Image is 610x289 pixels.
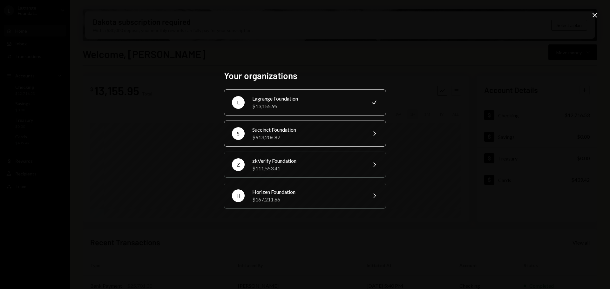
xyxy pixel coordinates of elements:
[252,196,363,203] div: $167,211.66
[252,165,363,172] div: $111,553.41
[224,152,386,178] button: ZzkVerify Foundation$111,553.41
[252,157,363,165] div: zkVerify Foundation
[224,121,386,147] button: SSuccinct Foundation$913,206.87
[224,89,386,115] button: LLagrange Foundation$13,155.95
[232,127,245,140] div: S
[252,134,363,141] div: $913,206.87
[232,158,245,171] div: Z
[252,188,363,196] div: Horizen Foundation
[252,102,363,110] div: $13,155.95
[232,189,245,202] div: H
[252,126,363,134] div: Succinct Foundation
[224,69,386,82] h2: Your organizations
[252,95,363,102] div: Lagrange Foundation
[224,183,386,209] button: HHorizen Foundation$167,211.66
[232,96,245,109] div: L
